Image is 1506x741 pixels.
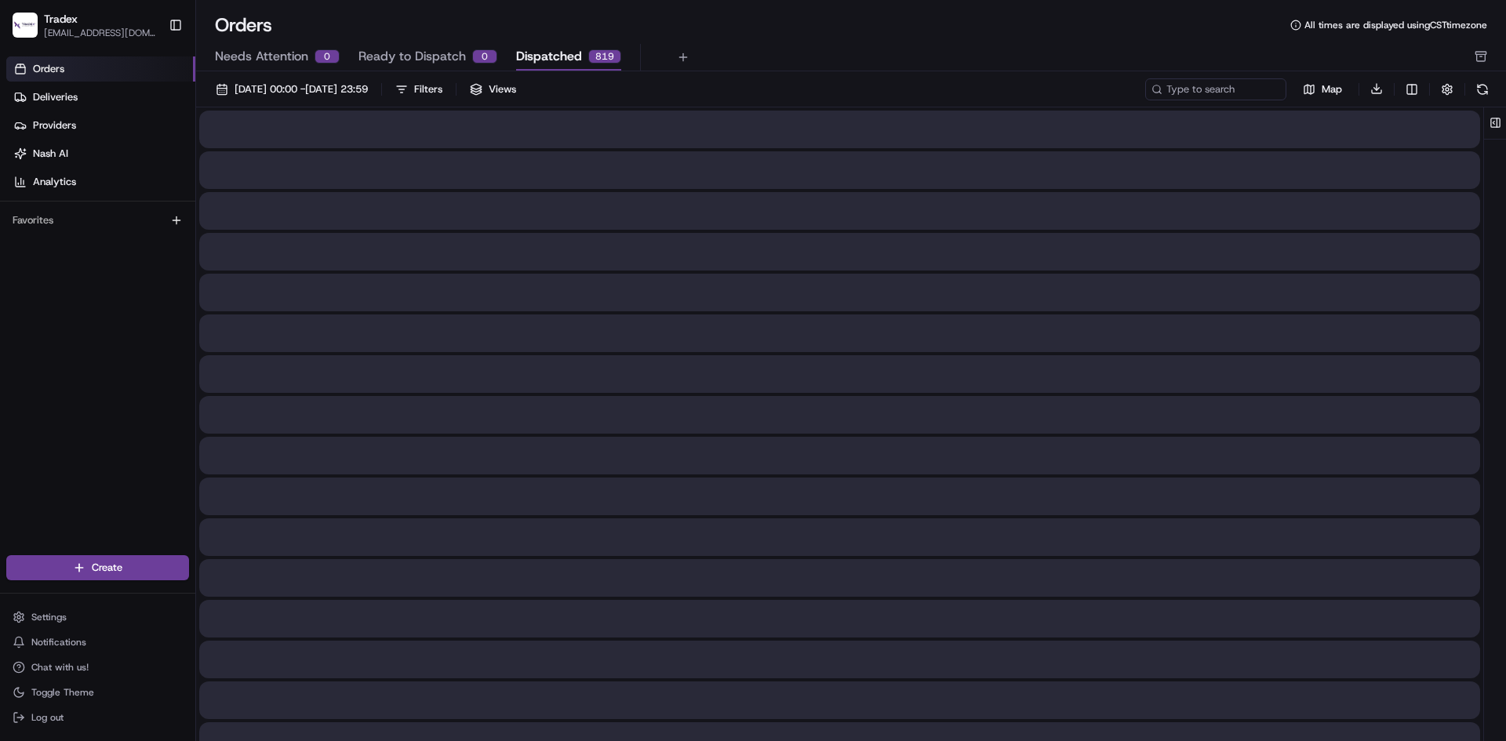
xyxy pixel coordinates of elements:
[1471,78,1493,100] button: Refresh
[133,229,145,242] div: 💻
[31,711,64,724] span: Log out
[126,221,258,249] a: 💻API Documentation
[31,227,120,243] span: Knowledge Base
[16,16,47,47] img: Nash
[6,606,189,628] button: Settings
[267,154,286,173] button: Start new chat
[33,62,64,76] span: Orders
[1322,82,1342,96] span: Map
[16,63,286,88] p: Welcome 👋
[31,611,67,623] span: Settings
[315,49,340,64] div: 0
[9,221,126,249] a: 📗Knowledge Base
[31,686,94,699] span: Toggle Theme
[33,90,78,104] span: Deliveries
[6,555,189,580] button: Create
[489,82,516,96] span: Views
[6,56,195,82] a: Orders
[16,150,44,178] img: 1736555255976-a54dd68f-1ca7-489b-9aae-adbdc363a1c4
[472,49,497,64] div: 0
[215,47,308,66] span: Needs Attention
[209,78,375,100] button: [DATE] 00:00 -[DATE] 23:59
[1145,78,1286,100] input: Type to search
[13,13,38,38] img: Tradex
[414,82,442,96] div: Filters
[463,78,523,100] button: Views
[31,636,86,648] span: Notifications
[588,49,621,64] div: 819
[215,13,272,38] h1: Orders
[388,78,449,100] button: Filters
[6,706,189,728] button: Log out
[16,229,28,242] div: 📗
[6,169,195,194] a: Analytics
[6,631,189,653] button: Notifications
[305,82,353,96] gu-sc-dial: Click to Connect 3108202523
[6,6,162,44] button: TradexTradex[EMAIL_ADDRESS][DOMAIN_NAME]
[33,147,68,161] span: Nash AI
[33,118,76,133] span: Providers
[6,141,195,166] a: Nash AI
[44,27,156,39] button: [EMAIL_ADDRESS][DOMAIN_NAME]
[6,113,195,138] a: Providers
[358,47,466,66] span: Ready to Dispatch
[235,82,368,96] gu-sc: [DATE] 00:00 - :59
[6,208,189,233] div: Favorites
[92,561,122,575] span: Create
[516,47,582,66] span: Dispatched
[148,227,252,243] span: API Documentation
[44,11,78,27] button: Tradex
[31,661,89,674] span: Chat with us!
[41,101,259,118] input: Clear
[53,150,257,165] div: Start new chat
[6,656,189,678] button: Chat with us!
[1293,80,1352,99] button: Map
[156,266,190,278] span: Pylon
[1304,19,1487,31] span: All times are displayed using CST timezone
[33,175,76,189] span: Analytics
[53,165,198,178] div: We're available if you need us!
[6,85,195,110] a: Deliveries
[111,265,190,278] a: Powered byPylon
[6,681,189,703] button: Toggle Theme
